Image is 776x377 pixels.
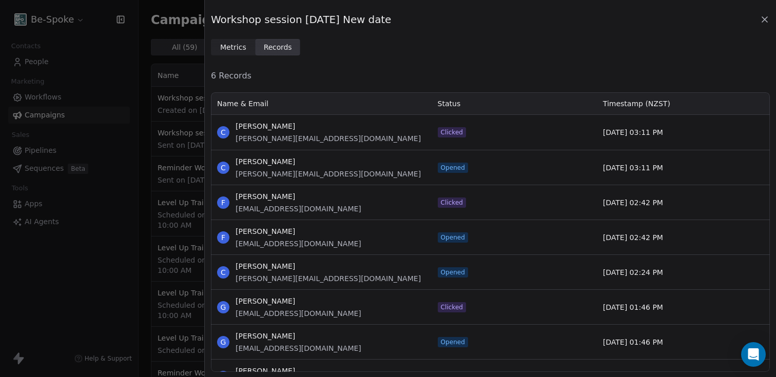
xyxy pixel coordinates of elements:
span: [PERSON_NAME] [236,121,421,131]
span: [PERSON_NAME] [236,366,421,376]
span: [PERSON_NAME] [236,296,361,306]
span: Opened [441,268,465,276]
span: [PERSON_NAME][EMAIL_ADDRESS][DOMAIN_NAME] [236,273,421,284]
span: [DATE] 02:24 PM [603,267,663,277]
span: [EMAIL_ADDRESS][DOMAIN_NAME] [236,343,361,353]
span: [PERSON_NAME] [236,261,421,271]
span: [DATE] 01:46 PM [603,337,663,347]
span: 6 Records [211,70,770,82]
span: [DATE] 01:46 PM [603,302,663,312]
span: Opened [441,338,465,346]
span: [EMAIL_ADDRESS][DOMAIN_NAME] [236,308,361,319]
span: Opened [441,233,465,242]
span: Timestamp (NZST) [603,98,670,109]
span: Status [438,98,461,109]
span: [PERSON_NAME] [236,331,361,341]
span: [PERSON_NAME][EMAIL_ADDRESS][DOMAIN_NAME] [236,169,421,179]
div: grid [211,115,770,373]
span: C [217,266,229,279]
div: Open Intercom Messenger [741,342,766,367]
span: [DATE] 02:42 PM [603,232,663,243]
span: Name & Email [217,98,268,109]
span: C [217,126,229,138]
span: [DATE] 02:42 PM [603,197,663,208]
span: F [217,196,229,209]
span: Clicked [441,128,463,136]
span: [PERSON_NAME] [236,226,361,236]
span: G [217,301,229,313]
span: G [217,336,229,348]
span: [DATE] 03:11 PM [603,163,663,173]
span: Clicked [441,199,463,207]
span: [PERSON_NAME] [236,191,361,202]
span: Clicked [441,303,463,311]
span: C [217,162,229,174]
span: [DATE] 03:11 PM [603,127,663,137]
span: [PERSON_NAME] [236,156,421,167]
span: [EMAIL_ADDRESS][DOMAIN_NAME] [236,239,361,249]
span: Workshop session [DATE] New date [211,12,391,27]
span: [PERSON_NAME][EMAIL_ADDRESS][DOMAIN_NAME] [236,133,421,144]
span: F [217,231,229,244]
span: Opened [441,164,465,172]
span: [EMAIL_ADDRESS][DOMAIN_NAME] [236,204,361,214]
span: Metrics [220,42,246,53]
